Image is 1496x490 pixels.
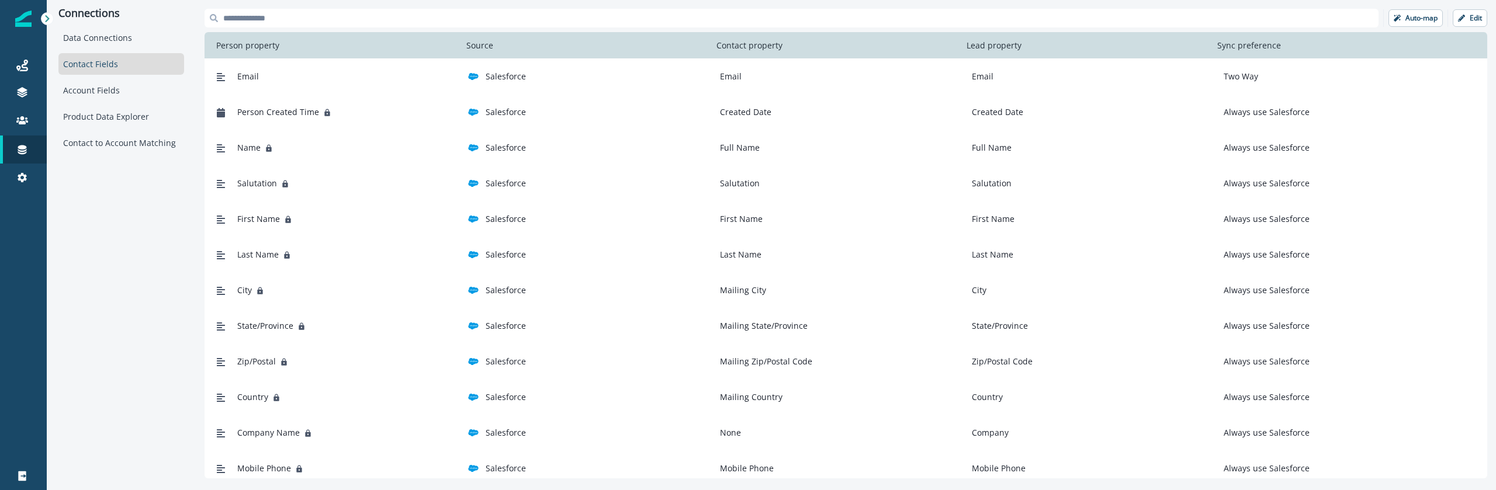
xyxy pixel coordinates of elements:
[715,319,808,332] p: Mailing State/Province
[237,141,261,154] span: Name
[1453,9,1487,27] button: Edit
[715,177,760,189] p: Salutation
[967,106,1023,118] p: Created Date
[1213,39,1286,51] p: Sync preference
[967,177,1012,189] p: Salutation
[1219,319,1310,332] p: Always use Salesforce
[1219,391,1310,403] p: Always use Salesforce
[1405,14,1438,22] p: Auto-map
[468,214,479,224] img: salesforce
[1470,14,1482,22] p: Edit
[486,213,526,225] p: Salesforce
[715,462,774,474] p: Mobile Phone
[237,355,276,367] span: Zip/Postal
[962,39,1026,51] p: Lead property
[468,143,479,153] img: salesforce
[715,213,763,225] p: First Name
[715,141,760,154] p: Full Name
[486,248,526,260] p: Salesforce
[468,321,479,331] img: salesforce
[486,177,526,189] p: Salesforce
[715,70,742,82] p: Email
[237,70,259,82] span: Email
[715,426,741,439] p: None
[486,355,526,367] p: Salesforce
[237,248,279,260] span: Last Name
[967,319,1028,332] p: State/Province
[1219,106,1310,118] p: Always use Salesforce
[58,27,184,48] div: Data Connections
[237,213,280,225] span: First Name
[468,178,479,189] img: salesforce
[58,7,184,20] p: Connections
[237,177,277,189] span: Salutation
[468,249,479,260] img: salesforce
[468,428,479,438] img: salesforce
[715,106,771,118] p: Created Date
[967,213,1014,225] p: First Name
[715,355,812,367] p: Mailing Zip/Postal Code
[1219,177,1310,189] p: Always use Salesforce
[1219,70,1258,82] p: Two Way
[967,391,1003,403] p: Country
[468,392,479,402] img: salesforce
[468,356,479,367] img: salesforce
[486,106,526,118] p: Salesforce
[486,426,526,439] p: Salesforce
[967,284,986,296] p: City
[468,463,479,474] img: salesforce
[1219,462,1310,474] p: Always use Salesforce
[486,70,526,82] p: Salesforce
[237,426,300,439] span: Company Name
[967,462,1026,474] p: Mobile Phone
[1219,284,1310,296] p: Always use Salesforce
[58,53,184,75] div: Contact Fields
[237,319,293,332] span: State/Province
[967,355,1033,367] p: Zip/Postal Code
[486,391,526,403] p: Salesforce
[15,11,32,27] img: Inflection
[1388,9,1443,27] button: Auto-map
[58,79,184,101] div: Account Fields
[1219,213,1310,225] p: Always use Salesforce
[468,107,479,117] img: salesforce
[468,71,479,82] img: salesforce
[468,285,479,296] img: salesforce
[486,462,526,474] p: Salesforce
[715,248,761,260] p: Last Name
[1219,355,1310,367] p: Always use Salesforce
[237,106,319,118] span: Person Created Time
[967,141,1012,154] p: Full Name
[486,284,526,296] p: Salesforce
[462,39,498,51] p: Source
[1219,248,1310,260] p: Always use Salesforce
[967,426,1009,439] p: Company
[237,391,268,403] span: Country
[486,141,526,154] p: Salesforce
[486,319,526,332] p: Salesforce
[58,106,184,127] div: Product Data Explorer
[715,284,766,296] p: Mailing City
[58,132,184,154] div: Contact to Account Matching
[967,248,1013,260] p: Last Name
[212,39,284,51] p: Person property
[715,391,782,403] p: Mailing Country
[1219,426,1310,439] p: Always use Salesforce
[967,70,993,82] p: Email
[712,39,787,51] p: Contact property
[1219,141,1310,154] p: Always use Salesforce
[237,284,252,296] span: City
[237,462,291,474] span: Mobile Phone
